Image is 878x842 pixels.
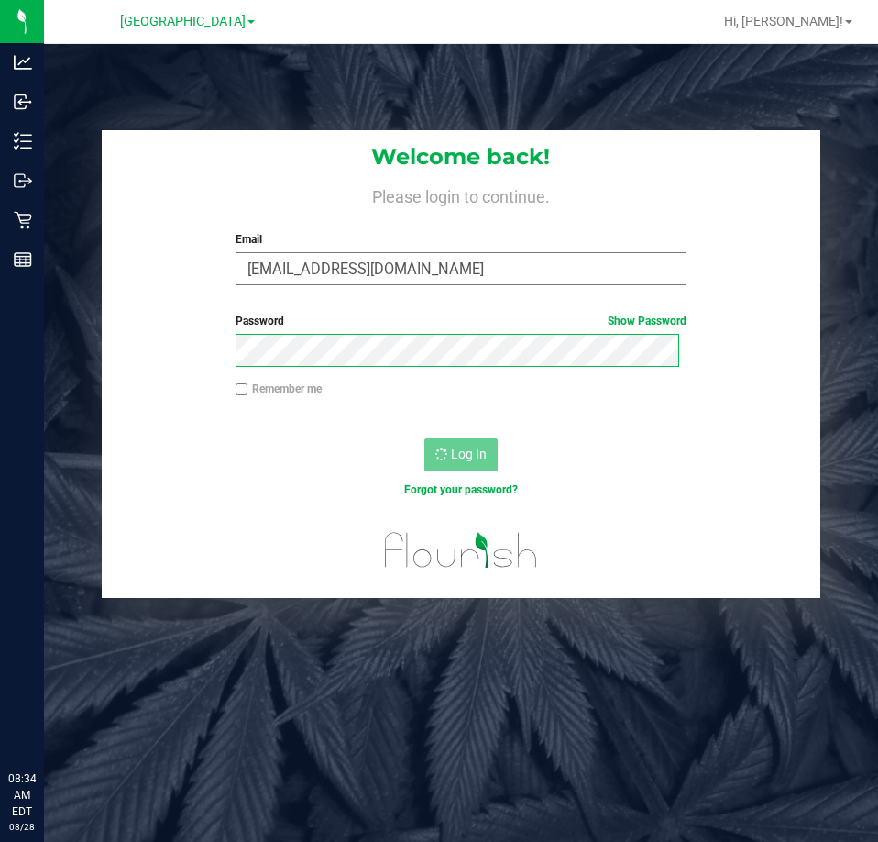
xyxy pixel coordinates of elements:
span: Password [236,315,284,327]
h1: Welcome back! [102,145,819,169]
a: Show Password [608,315,686,327]
p: 08:34 AM EDT [8,770,36,820]
inline-svg: Outbound [14,172,32,190]
inline-svg: Retail [14,211,32,229]
span: [GEOGRAPHIC_DATA] [120,14,246,29]
input: Remember me [236,383,248,396]
button: Log In [424,438,498,471]
img: flourish_logo.svg [371,517,551,583]
label: Email [236,231,686,248]
inline-svg: Analytics [14,53,32,72]
h4: Please login to continue. [102,183,819,205]
span: Log In [451,447,487,461]
inline-svg: Inbound [14,93,32,111]
a: Forgot your password? [404,483,518,496]
inline-svg: Inventory [14,132,32,150]
inline-svg: Reports [14,250,32,269]
p: 08/28 [8,820,36,834]
label: Remember me [236,381,322,397]
span: Hi, [PERSON_NAME]! [724,14,843,28]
